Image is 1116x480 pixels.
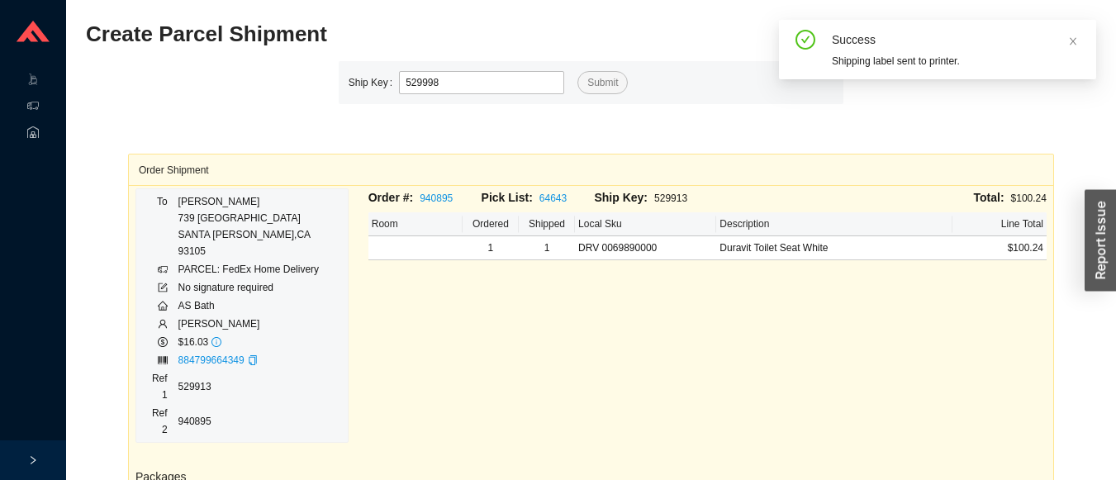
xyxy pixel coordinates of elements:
label: Ship Key [349,71,399,94]
span: form [158,283,168,292]
span: Order #: [368,191,413,204]
td: No signature required [178,278,341,297]
td: [PERSON_NAME] [178,315,341,333]
td: DRV 0069890000 [575,236,716,260]
td: $100.24 [952,236,1047,260]
th: Ordered [463,212,519,236]
button: Submit [577,71,628,94]
th: Line Total [952,212,1047,236]
span: close [1068,36,1078,46]
span: user [158,319,168,329]
div: Success [832,30,1083,50]
span: info-circle [211,337,221,347]
td: 940895 [178,404,341,439]
th: Description [716,212,952,236]
span: home [158,301,168,311]
td: To [143,192,178,260]
div: Order Shipment [139,154,1043,185]
span: Total: [974,191,1004,204]
th: Shipped [519,212,575,236]
a: 64643 [539,192,567,204]
a: 940895 [420,192,453,204]
div: Shipping label sent to printer. [832,53,1083,69]
span: dollar [158,337,168,347]
th: Local Sku [575,212,716,236]
span: barcode [158,355,168,365]
span: copy [248,355,258,365]
td: 1 [463,236,519,260]
span: right [28,455,38,465]
span: Ship Key: [594,191,648,204]
a: 884799664349 [178,354,245,366]
div: $100.24 [707,188,1047,207]
span: check-circle [795,30,815,53]
th: Room [368,212,463,236]
td: PARCEL: FedEx Home Delivery [178,260,341,278]
td: 1 [519,236,575,260]
div: Copy [248,352,258,368]
td: AS Bath [178,297,341,315]
div: Duravit Toilet Seat White [719,240,948,256]
h2: Create Parcel Shipment [86,20,843,49]
div: [PERSON_NAME] 739 [GEOGRAPHIC_DATA] SANTA [PERSON_NAME] , CA 93105 [178,193,340,259]
td: $16.03 [178,333,341,351]
td: Ref 1 [143,369,178,404]
td: 529913 [178,369,341,404]
td: Ref 2 [143,404,178,439]
div: 529913 [594,188,707,207]
span: Pick List: [482,191,533,204]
